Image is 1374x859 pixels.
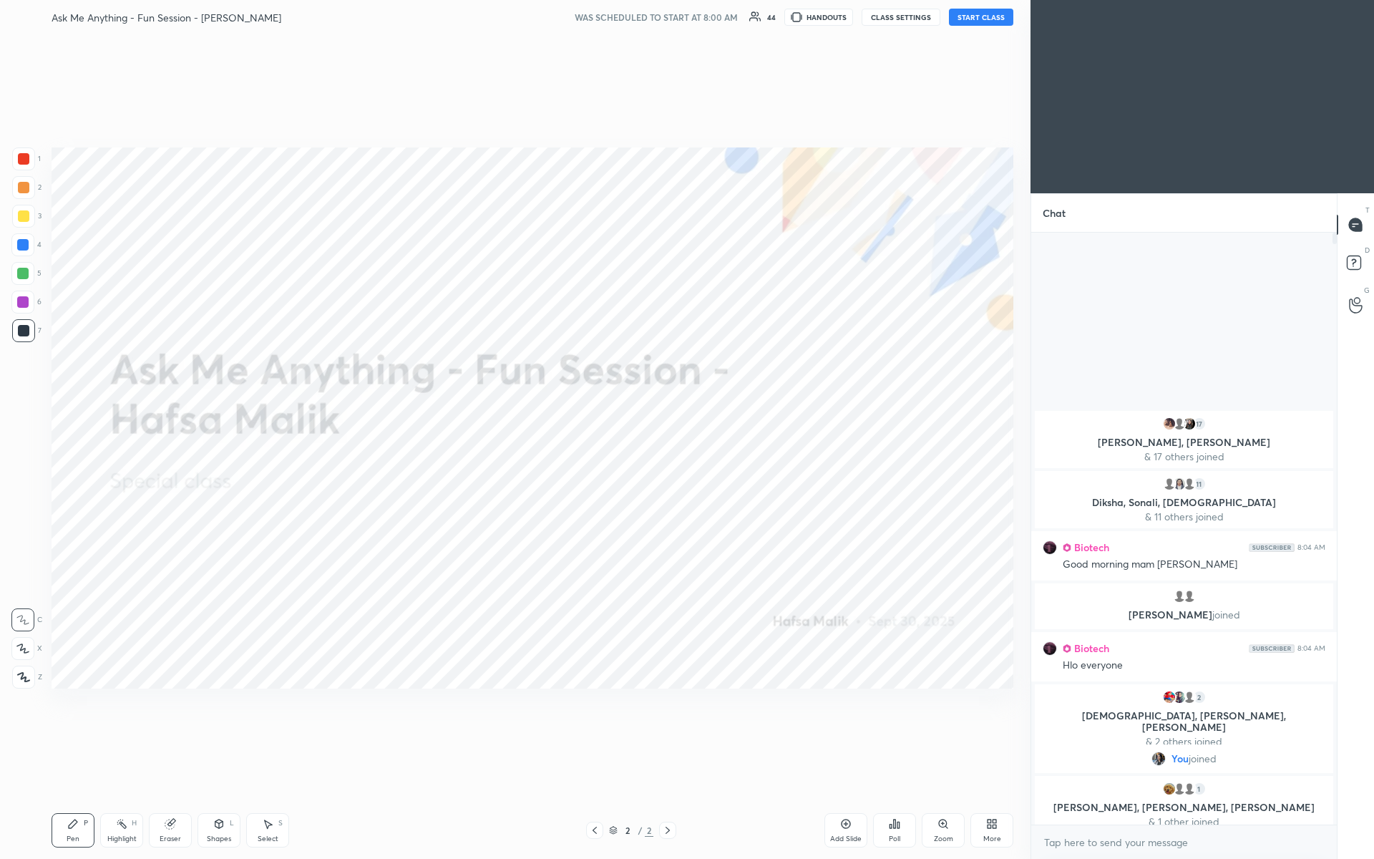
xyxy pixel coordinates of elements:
[1365,245,1370,256] p: D
[278,820,283,827] div: S
[11,637,42,660] div: X
[638,826,642,835] div: /
[1192,782,1207,796] div: 1
[1162,690,1176,704] img: 92b98f8b2b2d4e039ff21c813be76f5d.jpg
[1189,753,1217,765] span: joined
[12,147,41,170] div: 1
[934,835,953,843] div: Zoom
[207,835,231,843] div: Shapes
[1192,477,1207,491] div: 11
[1212,608,1240,621] span: joined
[1043,511,1325,523] p: & 11 others joined
[1297,543,1325,552] div: 8:04 AM
[1171,753,1189,765] span: You
[1182,417,1197,431] img: 908de0b3583448ec9503da07fc543844.jpg
[1364,285,1370,296] p: G
[1365,205,1370,215] p: T
[620,826,635,835] div: 2
[1063,543,1071,552] img: Learner_Badge_pro_50a137713f.svg
[1043,497,1325,508] p: Diksha, Sonali, [DEMOGRAPHIC_DATA]
[1182,477,1197,491] img: default.png
[1249,644,1295,653] img: Yh7BfnbMxzoAAAAASUVORK5CYII=
[132,820,137,827] div: H
[1071,540,1109,555] h6: Biotech
[767,14,776,21] div: 44
[1192,417,1207,431] div: 17
[258,835,278,843] div: Select
[1182,690,1197,704] img: default.png
[11,608,42,631] div: C
[1192,690,1207,704] div: 2
[1172,690,1187,704] img: 3
[12,176,42,199] div: 2
[230,820,234,827] div: L
[160,835,181,843] div: Eraser
[862,9,940,26] button: CLASS SETTINGS
[1043,609,1325,621] p: [PERSON_NAME]
[1172,589,1187,603] img: default.png
[1162,417,1176,431] img: 93d1f1351f9444329965df8210ed39b2.54850641_3
[645,824,653,837] div: 2
[1031,194,1077,232] p: Chat
[1043,437,1325,448] p: [PERSON_NAME], [PERSON_NAME]
[84,820,88,827] div: P
[1182,782,1197,796] img: default.png
[949,9,1013,26] button: START CLASS
[1043,540,1057,555] img: 53d4141920ff4c4cb2398f5746f43f1e.jpg
[1249,543,1295,552] img: Yh7BfnbMxzoAAAAASUVORK5CYII=
[1043,736,1325,747] p: & 2 others joined
[1182,589,1197,603] img: default.png
[1162,782,1176,796] img: b3b7f3cf7e664d91a6efd922243d1648.jpg
[1043,816,1325,828] p: & 1 other joined
[1063,659,1325,673] div: Hlo everyone
[1043,451,1325,462] p: & 17 others joined
[1063,644,1071,653] img: Learner_Badge_pro_50a137713f.svg
[52,11,281,24] h4: Ask Me Anything - Fun Session - [PERSON_NAME]
[889,835,900,843] div: Poll
[107,835,137,843] div: Highlight
[1172,477,1187,491] img: 0b699865218345ba9e95bc61ac9205fb.jpg
[12,205,42,228] div: 3
[11,233,42,256] div: 4
[1043,710,1325,733] p: [DEMOGRAPHIC_DATA], [PERSON_NAME], [PERSON_NAME]
[12,319,42,342] div: 7
[1063,558,1325,572] div: Good morning mam [PERSON_NAME]
[1297,644,1325,653] div: 8:04 AM
[1151,752,1166,766] img: e790fd2257ae49ebaec70e20e582d26a.jpg
[1031,408,1337,825] div: grid
[11,262,42,285] div: 5
[1162,477,1176,491] img: default.png
[1043,802,1325,813] p: [PERSON_NAME], [PERSON_NAME], [PERSON_NAME]
[67,835,79,843] div: Pen
[983,835,1001,843] div: More
[1071,641,1109,656] h6: Biotech
[830,835,862,843] div: Add Slide
[784,9,853,26] button: HANDOUTS
[575,11,738,24] h5: WAS SCHEDULED TO START AT 8:00 AM
[11,291,42,314] div: 6
[12,666,42,689] div: Z
[1172,782,1187,796] img: default.png
[1172,417,1187,431] img: default.png
[1043,641,1057,656] img: 53d4141920ff4c4cb2398f5746f43f1e.jpg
